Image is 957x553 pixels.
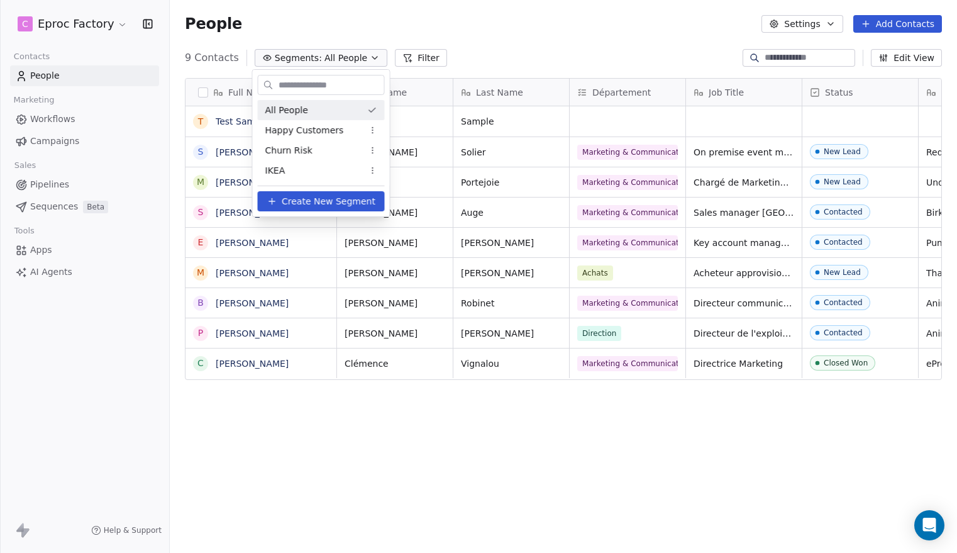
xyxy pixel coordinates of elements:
[265,104,308,117] span: All People
[265,124,344,137] span: Happy Customers
[258,100,385,181] div: Suggestions
[258,191,385,211] button: Create New Segment
[265,144,313,157] span: Churn Risk
[282,195,375,208] span: Create New Segment
[265,164,285,177] span: IKEA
